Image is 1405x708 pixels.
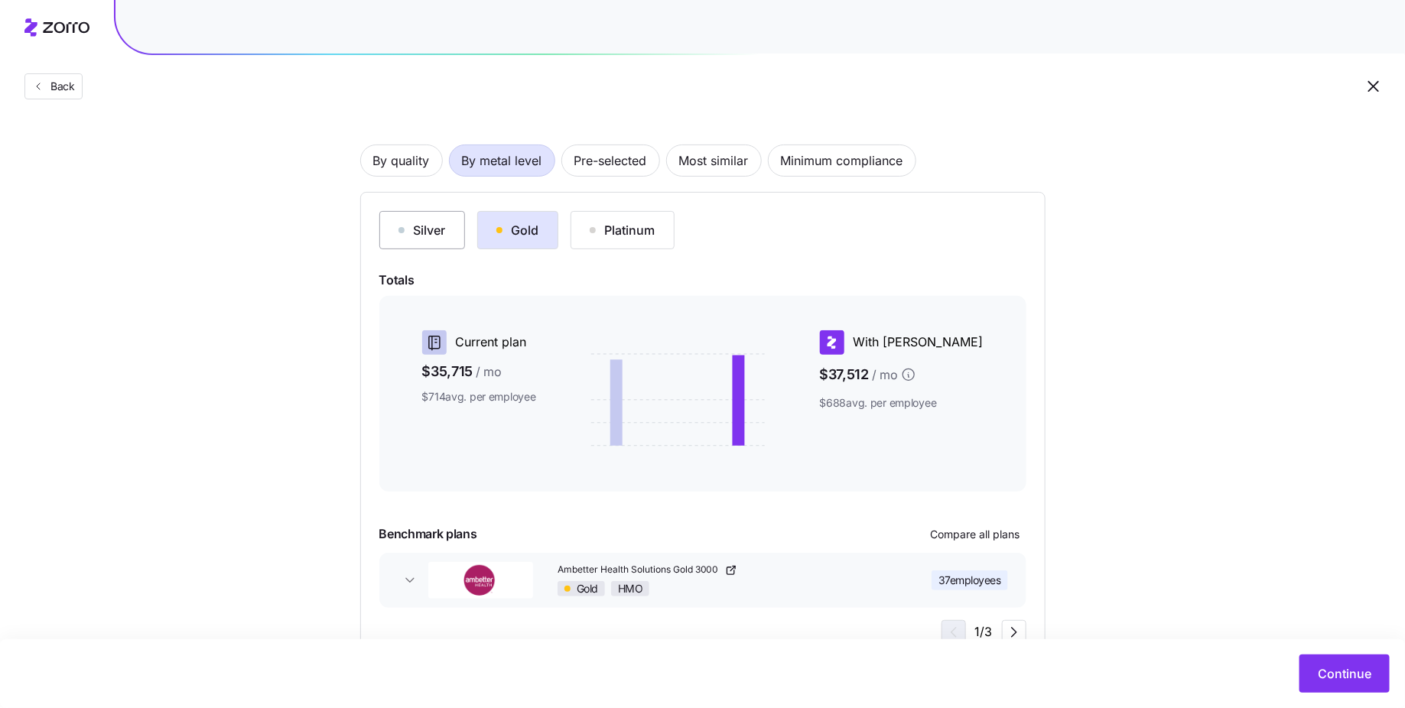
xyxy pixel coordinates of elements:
button: Compare all plans [925,522,1026,547]
span: Continue [1318,664,1371,683]
span: By metal level [462,145,542,176]
span: / mo [476,362,502,382]
button: Pre-selected [561,145,660,177]
span: Back [44,79,75,94]
button: By metal level [449,145,555,177]
button: Gold [477,211,558,249]
button: Back [24,73,83,99]
div: Platinum [590,221,655,239]
div: 1 / 3 [942,620,1026,645]
div: Current plan [422,330,536,355]
img: Ambetter [428,562,533,599]
button: Most similar [666,145,762,177]
div: With [PERSON_NAME] [820,330,984,355]
button: By quality [360,145,443,177]
span: Compare all plans [931,527,1020,542]
span: Totals [379,271,1026,290]
div: Silver [398,221,446,239]
span: Pre-selected [574,145,647,176]
button: Continue [1299,654,1390,693]
span: By quality [373,145,430,176]
span: HMO [618,582,643,596]
span: Minimum compliance [781,145,903,176]
span: Benchmark plans [379,525,477,544]
span: $714 avg. per employee [422,389,536,404]
div: Gold [496,221,539,239]
span: $37,512 [820,361,984,389]
button: Platinum [571,211,675,249]
a: Ambetter Health Solutions Gold 3000 [558,563,888,576]
span: Ambetter Health Solutions Gold 3000 [558,563,722,576]
span: $688 avg. per employee [820,395,984,411]
span: Gold [577,582,598,596]
button: AmbetterAmbetter Health Solutions Gold 3000GoldHMO37employees [379,553,1026,608]
span: 37 employees [938,573,1001,588]
span: / mo [872,365,898,385]
button: Silver [379,211,465,249]
button: Minimum compliance [768,145,916,177]
span: $35,715 [422,361,536,383]
span: Most similar [679,145,749,176]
